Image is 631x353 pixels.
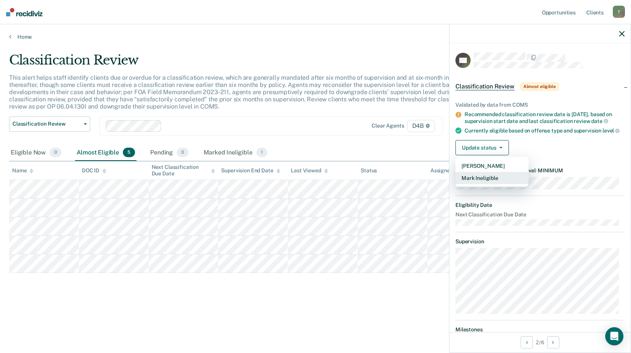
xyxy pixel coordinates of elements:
dt: Milestones [455,326,625,333]
div: Last Viewed [291,167,328,174]
div: Classification Review [9,52,482,74]
div: Currently eligible based on offense type and supervision [465,127,625,134]
span: Almost eligible [521,83,559,90]
button: Update status [455,140,509,155]
div: Open Intercom Messenger [605,327,623,345]
span: level [603,128,620,134]
div: Next Classification Due Date [152,164,215,177]
span: • [536,167,538,173]
div: Validated by data from COMS [455,102,625,108]
span: 0 [50,148,61,158]
dt: Recommended Supervision Level MINIMUM [455,167,625,174]
span: 1 [256,148,267,158]
div: Recommended classification review date is [DATE], based on supervision start date and last classi... [465,111,625,124]
div: DOC ID [82,167,106,174]
button: Previous Opportunity [521,336,533,348]
div: Classification ReviewAlmost eligible [449,74,631,99]
span: D4B [407,120,435,132]
dt: Next Classification Due Date [455,211,625,218]
img: Recidiviz [6,8,42,16]
dt: Supervision [455,238,625,245]
div: Status [361,167,377,174]
button: [PERSON_NAME] [455,160,529,172]
button: Next Opportunity [547,336,559,348]
div: Name [12,167,33,174]
div: Marked Ineligible [202,145,269,161]
a: Home [9,33,622,40]
span: Classification Review [455,83,515,90]
div: Almost Eligible [75,145,137,161]
span: 5 [123,148,135,158]
div: Supervision End Date [221,167,280,174]
div: T [613,6,625,18]
div: Assigned to [430,167,466,174]
div: 2 / 6 [449,332,631,352]
dt: Eligibility Date [455,202,625,208]
button: Mark Ineligible [455,172,529,184]
div: Pending [149,145,190,161]
p: This alert helps staff identify clients due or overdue for a classification review, which are gen... [9,74,474,110]
div: Clear agents [372,123,404,129]
span: Classification Review [13,121,81,127]
div: Eligible Now [9,145,63,161]
span: 0 [177,148,188,158]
